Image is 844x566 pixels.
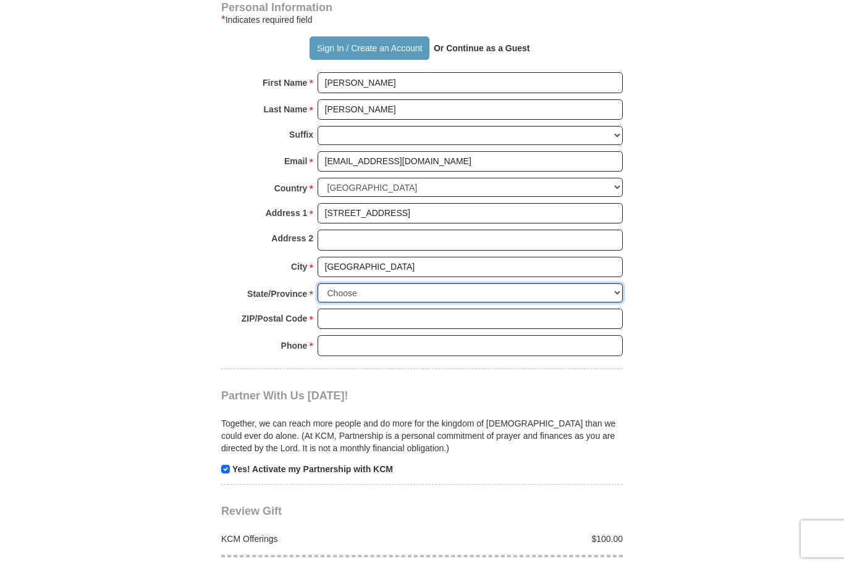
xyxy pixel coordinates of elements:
p: Together, we can reach more people and do more for the kingdom of [DEMOGRAPHIC_DATA] than we coul... [221,417,623,454]
div: Indicates required field [221,12,623,27]
strong: State/Province [247,285,307,302]
strong: Country [274,180,308,197]
strong: Last Name [264,101,308,118]
strong: First Name [263,74,307,91]
strong: Suffix [289,126,313,143]
strong: Email [284,152,307,170]
strong: Yes! Activate my Partnership with KCM [232,464,393,474]
span: Review Gift [221,505,282,517]
div: $100.00 [422,533,630,545]
h4: Personal Information [221,2,623,12]
strong: City [291,258,307,275]
strong: Address 1 [266,204,308,222]
span: Partner With Us [DATE]! [221,389,348,402]
strong: Or Continue as a Guest [434,43,530,53]
strong: Address 2 [271,230,313,247]
strong: ZIP/Postal Code [242,310,308,327]
strong: Phone [281,337,308,354]
div: KCM Offerings [215,533,423,545]
button: Sign In / Create an Account [310,36,429,60]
